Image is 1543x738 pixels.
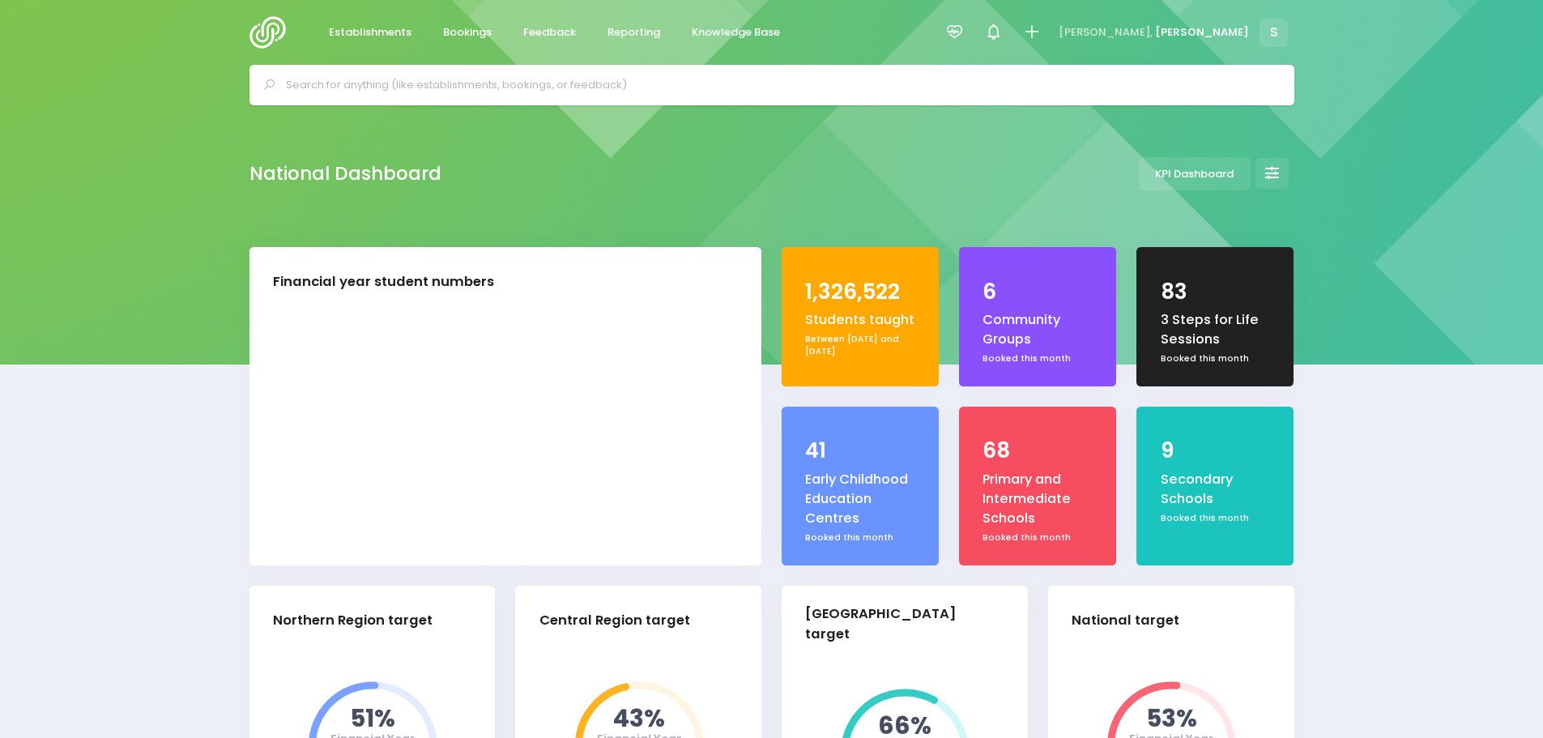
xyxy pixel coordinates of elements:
[510,17,590,49] a: Feedback
[1260,19,1288,47] span: S
[607,24,660,41] span: Reporting
[982,531,1093,544] div: Booked this month
[595,17,674,49] a: Reporting
[249,16,296,49] img: Logo
[1072,611,1179,631] div: National target
[982,435,1093,467] div: 68
[692,24,780,41] span: Knowledge Base
[805,333,915,358] div: Between [DATE] and [DATE]
[286,73,1272,97] input: Search for anything (like establishments, bookings, or feedback)
[982,310,1093,350] div: Community Groups
[443,24,492,41] span: Bookings
[539,611,690,631] div: Central Region target
[273,272,494,292] div: Financial year student numbers
[1059,24,1153,41] span: [PERSON_NAME],
[805,435,915,467] div: 41
[982,470,1093,529] div: Primary and Intermediate Schools
[329,24,411,41] span: Establishments
[249,163,441,185] h2: National Dashboard
[1161,310,1271,350] div: 3 Steps for Life Sessions
[982,276,1093,308] div: 6
[1161,512,1271,525] div: Booked this month
[1161,470,1271,510] div: Secondary Schools
[273,611,433,631] div: Northern Region target
[805,604,991,645] div: [GEOGRAPHIC_DATA] target
[316,17,425,49] a: Establishments
[1139,157,1251,190] a: KPI Dashboard
[679,17,794,49] a: Knowledge Base
[805,470,915,529] div: Early Childhood Education Centres
[1161,352,1271,365] div: Booked this month
[982,352,1093,365] div: Booked this month
[1155,24,1249,41] span: [PERSON_NAME]
[805,310,915,330] div: Students taught
[430,17,505,49] a: Bookings
[805,276,915,308] div: 1,326,522
[523,24,576,41] span: Feedback
[805,531,915,544] div: Booked this month
[1161,276,1271,308] div: 83
[1161,435,1271,467] div: 9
